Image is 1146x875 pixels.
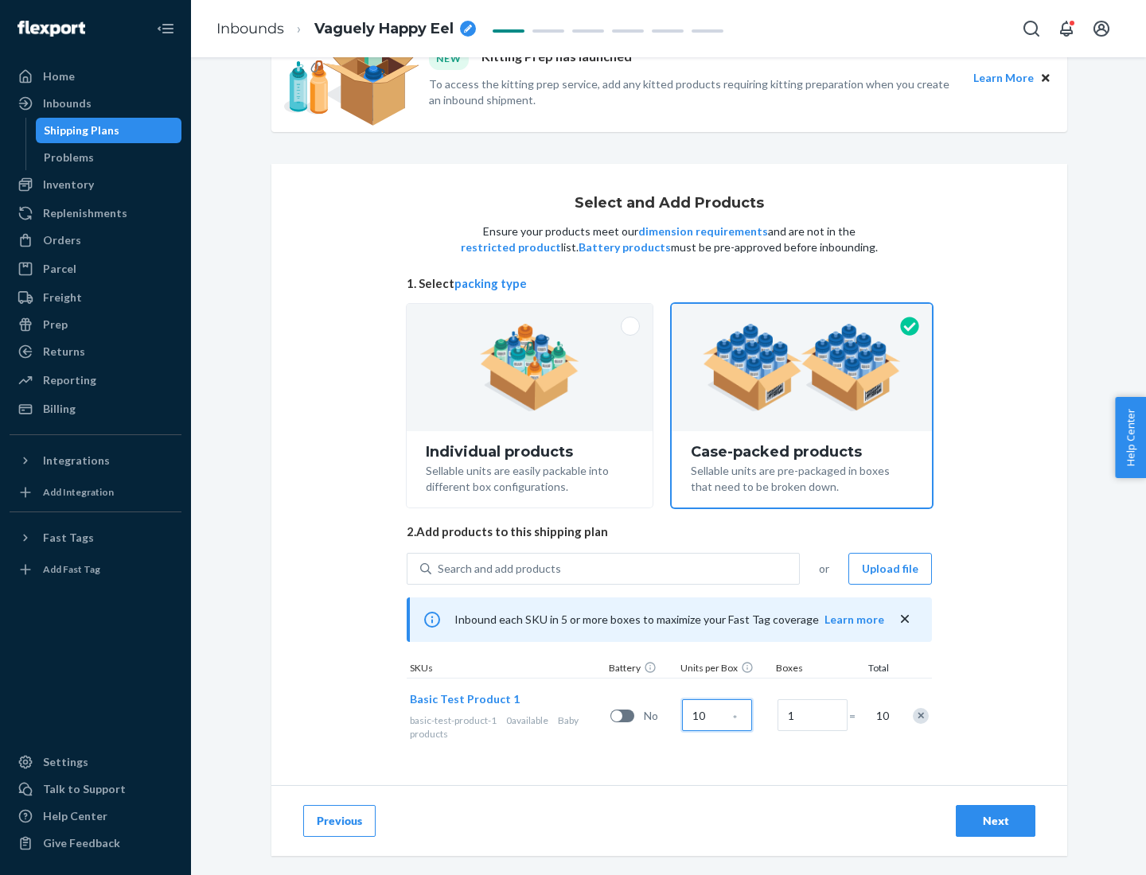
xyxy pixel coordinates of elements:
span: or [819,561,829,577]
a: Home [10,64,181,89]
div: Returns [43,344,85,360]
a: Settings [10,749,181,775]
span: 0 available [506,714,548,726]
a: Talk to Support [10,776,181,802]
button: Battery products [579,239,671,255]
div: Next [969,813,1022,829]
div: Shipping Plans [44,122,119,138]
button: Next [956,805,1035,837]
button: close [897,611,913,628]
span: No [644,708,676,724]
div: Remove Item [913,708,929,724]
span: 1. Select [407,275,932,292]
button: restricted product [461,239,561,255]
div: Help Center [43,808,107,824]
span: 2. Add products to this shipping plan [407,523,932,540]
div: Sellable units are pre-packaged in boxes that need to be broken down. [691,460,913,495]
a: Orders [10,227,181,253]
p: Kitting Prep has launched [481,48,632,69]
button: Basic Test Product 1 [410,691,520,707]
div: Replenishments [43,205,127,221]
input: Number of boxes [778,699,848,731]
a: Inbounds [216,20,284,37]
div: Home [43,68,75,84]
span: basic-test-product-1 [410,714,497,726]
button: Give Feedback [10,830,181,856]
div: Prep [43,317,68,332]
div: Parcel [43,261,76,277]
button: Open Search Box [1015,13,1047,45]
span: 10 [873,708,889,724]
a: Inventory [10,172,181,197]
button: dimension requirements [638,224,768,239]
button: Open notifications [1050,13,1082,45]
div: Orders [43,232,81,248]
a: Parcel [10,256,181,282]
a: Shipping Plans [36,118,182,143]
div: Give Feedback [43,835,120,851]
img: case-pack.59cecea509d18c883b923b81aeac6d0b.png [703,324,901,411]
h1: Select and Add Products [575,196,764,212]
div: SKUs [407,661,606,678]
div: Integrations [43,453,110,469]
img: Flexport logo [18,21,85,37]
div: Fast Tags [43,530,94,546]
p: To access the kitting prep service, add any kitted products requiring kitting preparation when yo... [429,76,959,108]
div: Sellable units are easily packable into different box configurations. [426,460,633,495]
button: Upload file [848,553,932,585]
button: Learn more [824,612,884,628]
img: individual-pack.facf35554cb0f1810c75b2bd6df2d64e.png [480,324,579,411]
a: Help Center [10,803,181,829]
div: Reporting [43,372,96,388]
div: Talk to Support [43,781,126,797]
button: Close [1037,69,1054,87]
div: Boxes [773,661,852,678]
ol: breadcrumbs [204,6,489,52]
button: Close Navigation [150,13,181,45]
a: Prep [10,312,181,337]
button: packing type [454,275,527,292]
div: Total [852,661,892,678]
a: Problems [36,145,182,170]
button: Previous [303,805,376,837]
div: Battery [606,661,677,678]
a: Inbounds [10,91,181,116]
a: Add Integration [10,480,181,505]
div: Settings [43,754,88,770]
span: Vaguely Happy Eel [314,19,454,40]
div: Case-packed products [691,444,913,460]
button: Fast Tags [10,525,181,550]
span: Basic Test Product 1 [410,692,520,706]
div: Add Integration [43,485,114,499]
div: NEW [429,48,469,69]
div: Inbound each SKU in 5 or more boxes to maximize your Fast Tag coverage [407,597,932,642]
a: Freight [10,285,181,310]
a: Add Fast Tag [10,557,181,582]
div: Search and add products [438,561,561,577]
a: Returns [10,339,181,364]
button: Open account menu [1086,13,1117,45]
div: Inventory [43,177,94,192]
div: Inbounds [43,95,92,111]
div: Units per Box [677,661,773,678]
div: Individual products [426,444,633,460]
div: Baby products [410,714,604,741]
div: Add Fast Tag [43,562,100,576]
a: Replenishments [10,200,181,226]
p: Ensure your products meet our and are not in the list. must be pre-approved before inbounding. [459,224,879,255]
div: Freight [43,290,82,305]
div: Problems [44,150,94,165]
span: = [849,708,865,724]
a: Billing [10,396,181,422]
input: Case Quantity [682,699,752,731]
button: Learn More [973,69,1034,87]
button: Integrations [10,448,181,473]
div: Billing [43,401,76,417]
button: Help Center [1115,397,1146,478]
a: Reporting [10,367,181,393]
